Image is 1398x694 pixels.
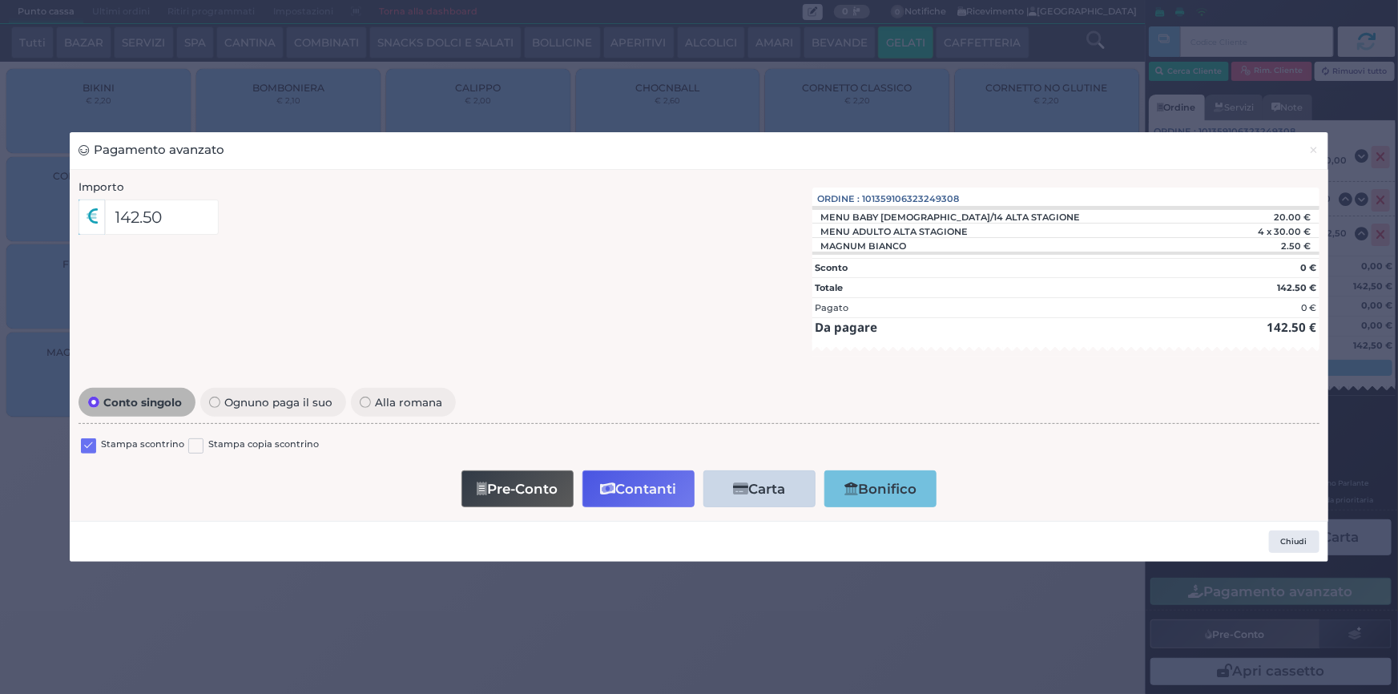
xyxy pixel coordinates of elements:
[1277,282,1316,293] strong: 142.50 €
[220,397,337,408] span: Ognuno paga il suo
[812,226,977,237] div: MENU ADULTO ALTA STAGIONE
[79,141,224,159] h3: Pagamento avanzato
[1301,301,1316,315] div: 0 €
[461,470,574,506] button: Pre-Conto
[1192,226,1319,237] div: 4 x 30.00 €
[815,282,843,293] strong: Totale
[818,192,860,206] span: Ordine :
[105,200,220,235] input: Es. 30.99
[703,470,816,506] button: Carta
[824,470,937,506] button: Bonifico
[371,397,447,408] span: Alla romana
[812,240,915,252] div: MAGNUM BIANCO
[101,438,184,453] label: Stampa scontrino
[1192,240,1319,252] div: 2.50 €
[1309,141,1319,159] span: ×
[582,470,695,506] button: Contanti
[1192,212,1319,223] div: 20.00 €
[815,319,877,335] strong: Da pagare
[815,262,848,273] strong: Sconto
[79,179,124,195] label: Importo
[1300,262,1316,273] strong: 0 €
[99,397,187,408] span: Conto singolo
[1269,531,1319,553] button: Chiudi
[812,212,1089,223] div: MENU BABY [DEMOGRAPHIC_DATA]/14 ALTA STAGIONE
[815,301,848,315] div: Pagato
[863,192,960,206] span: 101359106323249308
[1267,319,1316,335] strong: 142.50 €
[208,438,319,453] label: Stampa copia scontrino
[1299,132,1327,168] button: Chiudi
